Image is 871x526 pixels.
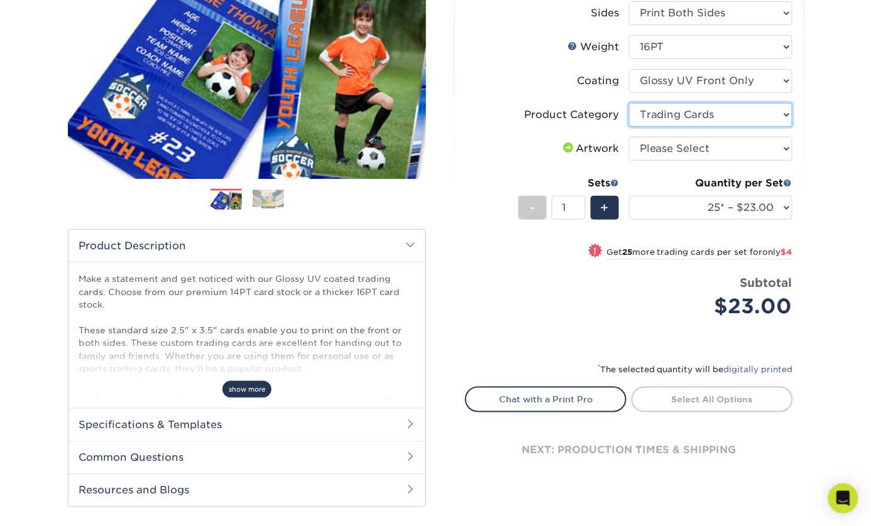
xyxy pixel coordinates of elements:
[68,230,425,262] h2: Product Description
[222,381,271,398] span: show more
[68,408,425,441] h2: Specifications & Templates
[740,276,792,289] strong: Subtotal
[530,198,535,217] span: -
[68,441,425,474] h2: Common Questions
[629,176,792,191] div: Quantity per Set
[591,6,619,21] div: Sides
[577,73,619,89] div: Coating
[828,483,858,513] div: Open Intercom Messenger
[632,387,793,412] a: Select All Options
[567,40,619,55] div: Weight
[68,474,425,507] h2: Resources and Blogs
[518,176,619,191] div: Sets
[79,272,415,426] p: Make a statement and get noticed with our Glossy UV coated trading cards. Choose from our premium...
[211,190,242,212] img: Trading Cards 01
[598,365,793,374] small: The selected quantity will be
[638,291,792,321] div: $23.00
[606,247,792,260] small: Get more trading cards per set for
[601,198,609,217] span: +
[561,141,619,156] div: Artwork
[763,247,792,257] span: only
[594,245,597,258] span: !
[465,412,793,488] div: next: production times & shipping
[253,190,284,209] img: Trading Cards 02
[465,387,627,412] a: Chat with a Print Pro
[622,247,632,257] strong: 25
[724,365,793,374] a: digitally printed
[781,247,792,257] span: $4
[524,107,619,122] div: Product Category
